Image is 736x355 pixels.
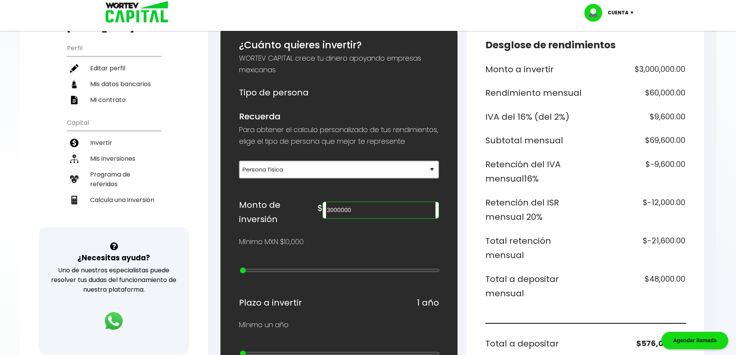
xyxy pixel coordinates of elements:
h6: Retención del ISR mensual 20% [485,195,582,224]
h3: Buen día, [67,14,161,33]
h6: Total retención mensual [485,234,582,263]
h6: Rendimiento mensual [485,86,582,100]
h6: Recuerda [239,109,439,124]
h6: $-9,600.00 [588,157,685,186]
ul: Perfil [67,39,161,108]
h6: $ [318,201,323,216]
a: Programa de referidos [67,166,161,192]
a: Mi contrato [67,92,161,108]
p: Para obtener el calculo personalizado de tus rendimientos, elige el tipo de persona que mejor te ... [239,124,439,147]
a: Calcula una inversión [67,192,161,208]
h6: Monto de inversión [239,198,318,227]
p: Cuenta [608,7,628,19]
img: datos-icon.10cf9172.svg [70,80,79,88]
h6: Retención del IVA mensual 16% [485,157,582,186]
img: calculadora-icon.17d418c4.svg [70,196,79,204]
p: Mínimo MXN $10,000 [239,236,304,248]
h6: $69,600.00 [588,133,685,148]
h5: ¿Cuánto quieres invertir? [239,38,439,53]
h3: ¿Necesitas ayuda? [77,252,150,263]
img: icon-down [628,12,639,14]
h6: $-12,000.00 [588,195,685,224]
h5: Desglose de rendimientos [485,38,685,53]
p: Mínimo un año [239,319,289,331]
img: editar-icon.952d3147.svg [70,64,79,73]
h6: Plazo a invertir [239,296,302,310]
a: Mis datos bancarios [67,76,161,92]
h6: $60,000.00 [588,86,685,100]
h6: Monto a invertir [485,62,582,77]
img: recomiendanos-icon.9b8e9327.svg [70,175,79,183]
img: profile-image [584,4,608,22]
a: Editar perfil [67,60,161,76]
p: Uno de nuestros especialistas puede resolver tus dudas del funcionamiento de nuestra plataforma. [49,265,179,294]
a: Mis inversiones [67,151,161,166]
p: WORTEV CAPITAL crece tu dinero apoyando empresas mexicanas [239,53,439,76]
h6: Subtotal mensual [485,133,582,148]
ul: Capital [67,114,161,227]
h6: $9,600.00 [588,110,685,124]
img: logos_whatsapp-icon.242b2217.svg [103,310,125,332]
img: invertir-icon.b3b967d7.svg [70,139,79,147]
a: Invertir [67,135,161,151]
img: contrato-icon.f2db500c.svg [70,96,79,104]
div: Agendar llamada [661,332,728,349]
img: inversiones-icon.6695dc30.svg [70,155,79,163]
h6: 1 año [417,296,439,310]
h6: $3,000,000.00 [588,62,685,77]
h6: $48,000.00 [588,272,685,301]
h6: Tipo de persona [239,85,439,100]
h6: IVA del 16% (del 2%) [485,110,582,124]
h6: Total a depositar mensual [485,272,582,301]
h6: $-21,600.00 [588,234,685,263]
